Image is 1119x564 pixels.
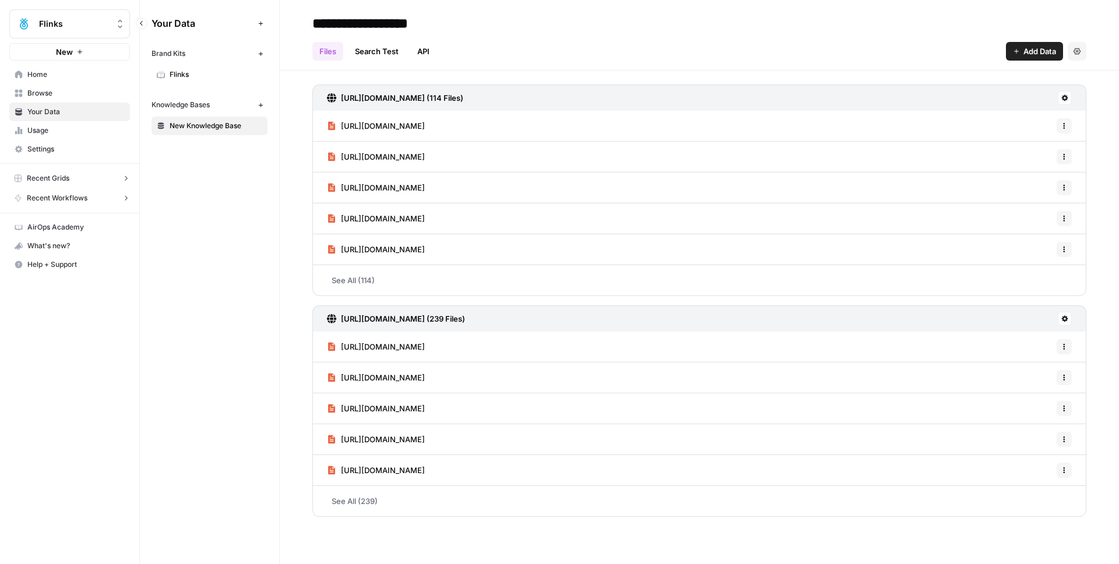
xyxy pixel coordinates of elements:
[170,121,262,131] span: New Knowledge Base
[410,42,437,61] a: API
[14,193,130,203] button: Recent Workflows
[341,341,425,352] span: [URL][DOMAIN_NAME]
[341,92,463,104] h3: [URL][DOMAIN_NAME] (114 Files)
[341,213,425,224] span: [URL][DOMAIN_NAME]
[312,265,1086,295] a: See All (114)
[152,117,268,135] a: New Knowledge Base
[327,362,425,393] a: [URL][DOMAIN_NAME]
[9,65,130,84] a: Home
[348,42,406,61] a: Search Test
[312,42,343,61] a: Files
[27,125,125,136] span: Usage
[327,85,463,111] a: [URL][DOMAIN_NAME] (114 Files)
[9,140,130,158] a: Settings
[13,13,34,34] img: Flinks Logo
[1006,42,1063,61] button: Add Data
[327,306,465,332] a: [URL][DOMAIN_NAME] (239 Files)
[27,173,69,184] span: Recent Grids
[10,237,129,255] div: What's new?
[27,69,125,80] span: Home
[9,121,130,140] a: Usage
[327,203,425,234] a: [URL][DOMAIN_NAME]
[327,424,425,454] a: [URL][DOMAIN_NAME]
[152,100,210,110] span: Knowledge Bases
[341,372,425,383] span: [URL][DOMAIN_NAME]
[341,120,425,132] span: [URL][DOMAIN_NAME]
[9,9,130,38] button: Workspace: Flinks
[341,403,425,414] span: [URL][DOMAIN_NAME]
[27,222,125,232] span: AirOps Academy
[341,182,425,193] span: [URL][DOMAIN_NAME]
[9,43,130,61] button: New
[27,88,125,98] span: Browse
[341,433,425,445] span: [URL][DOMAIN_NAME]
[341,151,425,163] span: [URL][DOMAIN_NAME]
[152,65,268,84] a: Flinks
[9,218,130,237] a: AirOps Academy
[327,234,425,265] a: [URL][DOMAIN_NAME]
[327,172,425,203] a: [URL][DOMAIN_NAME]
[327,332,425,362] a: [URL][DOMAIN_NAME]
[27,107,125,117] span: Your Data
[152,16,254,30] span: Your Data
[27,144,125,154] span: Settings
[39,18,110,30] span: Flinks
[152,48,185,59] span: Brand Kits
[341,244,425,255] span: [URL][DOMAIN_NAME]
[327,455,425,485] a: [URL][DOMAIN_NAME]
[9,237,130,255] button: What's new?
[327,142,425,172] a: [URL][DOMAIN_NAME]
[327,111,425,141] a: [URL][DOMAIN_NAME]
[56,46,73,58] span: New
[14,173,130,184] button: Recent Grids
[27,193,87,203] span: Recent Workflows
[170,69,262,80] span: Flinks
[9,84,130,103] a: Browse
[27,259,125,270] span: Help + Support
[9,255,130,274] button: Help + Support
[9,103,130,121] a: Your Data
[341,464,425,476] span: [URL][DOMAIN_NAME]
[1023,45,1056,57] span: Add Data
[327,393,425,424] a: [URL][DOMAIN_NAME]
[341,313,465,325] h3: [URL][DOMAIN_NAME] (239 Files)
[312,486,1086,516] a: See All (239)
